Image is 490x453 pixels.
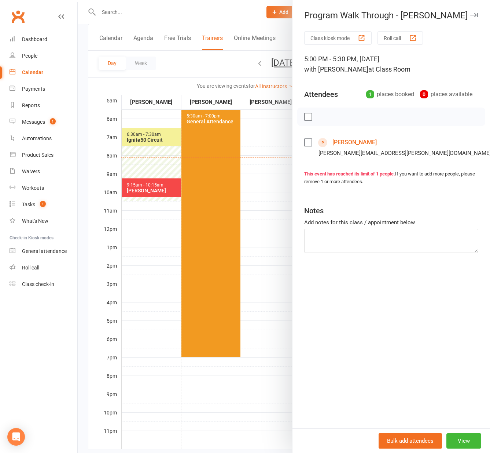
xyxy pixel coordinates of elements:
[22,53,37,59] div: People
[10,48,77,64] a: People
[368,65,410,73] span: at Class Room
[304,206,324,216] div: Notes
[10,260,77,276] a: Roll call
[10,180,77,196] a: Workouts
[22,185,44,191] div: Workouts
[366,90,374,98] div: 1
[22,281,54,287] div: Class check-in
[304,54,478,75] div: 5:00 PM - 5:30 PM, [DATE]
[377,31,423,45] button: Roll call
[40,201,46,207] span: 1
[22,168,40,174] div: Waivers
[22,86,45,92] div: Payments
[10,213,77,229] a: What's New
[22,102,40,108] div: Reports
[304,218,478,227] div: Add notes for this class / appointment below
[379,433,442,449] button: Bulk add attendees
[22,119,45,125] div: Messages
[366,89,414,99] div: places booked
[22,69,43,75] div: Calendar
[22,135,52,141] div: Automations
[10,114,77,130] a: Messages 1
[10,163,77,180] a: Waivers
[304,89,338,99] div: Attendees
[10,276,77,293] a: Class kiosk mode
[304,31,372,45] button: Class kiosk mode
[10,147,77,163] a: Product Sales
[10,243,77,260] a: General attendance kiosk mode
[22,218,48,224] div: What's New
[7,428,25,446] div: Open Intercom Messenger
[304,65,368,73] span: with [PERSON_NAME]
[304,170,478,186] div: If you want to add more people, please remove 1 or more attendees.
[10,130,77,147] a: Automations
[10,64,77,81] a: Calendar
[50,118,56,124] span: 1
[9,7,27,26] a: Clubworx
[10,31,77,48] a: Dashboard
[22,265,39,271] div: Roll call
[22,152,54,158] div: Product Sales
[332,137,377,148] a: [PERSON_NAME]
[10,196,77,213] a: Tasks 1
[22,36,47,42] div: Dashboard
[22,202,35,207] div: Tasks
[420,89,472,99] div: places available
[446,433,481,449] button: View
[10,81,77,97] a: Payments
[10,97,77,114] a: Reports
[420,90,428,98] div: 0
[22,248,67,254] div: General attendance
[304,171,395,177] strong: This event has reached its limit of 1 people.
[292,10,490,21] div: Program Walk Through - [PERSON_NAME]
